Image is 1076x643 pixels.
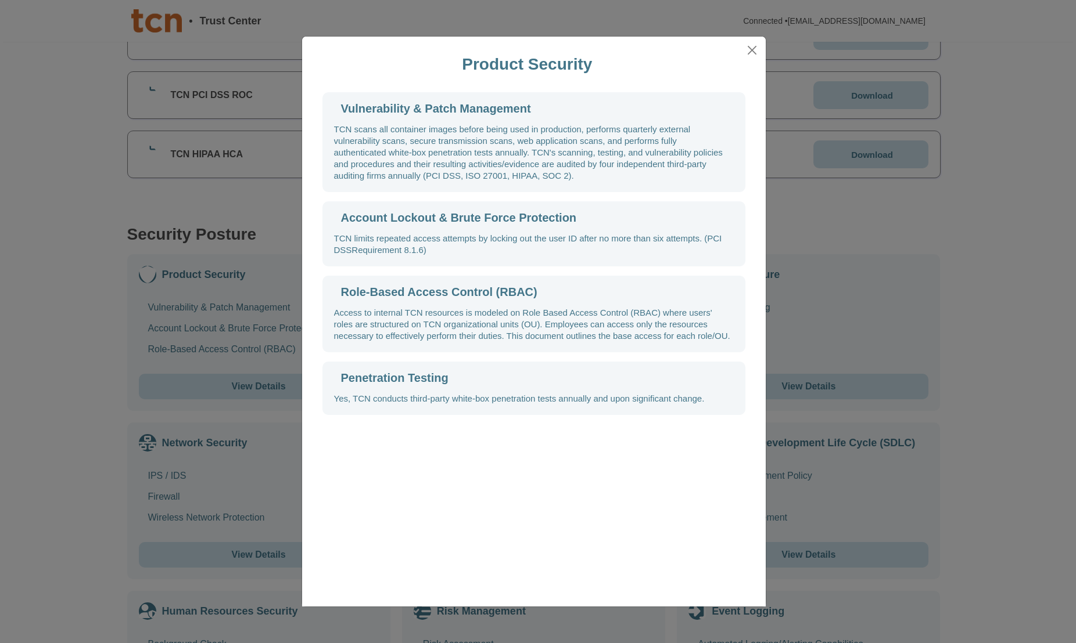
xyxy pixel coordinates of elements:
button: Close [743,41,761,59]
div: TCN scans all container images before being used in production, performs quarterly external vulne... [334,124,734,182]
div: Role-Based Access Control (RBAC) [341,286,537,298]
div: Account Lockout & Brute Force Protection [341,212,577,223]
div: Product Security [462,56,592,73]
div: Access to internal TCN resources is modeled on Role Based Access Control (RBAC) where users' role... [334,307,734,342]
div: Penetration Testing [341,372,449,384]
div: TCN limits repeated access attempts by locking out the user ID after no more than six attempts. (... [334,233,734,256]
div: Yes, TCN conducts third-party white-box penetration tests annually and upon significant change. [334,393,705,404]
div: Vulnerability & Patch Management [341,103,531,114]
